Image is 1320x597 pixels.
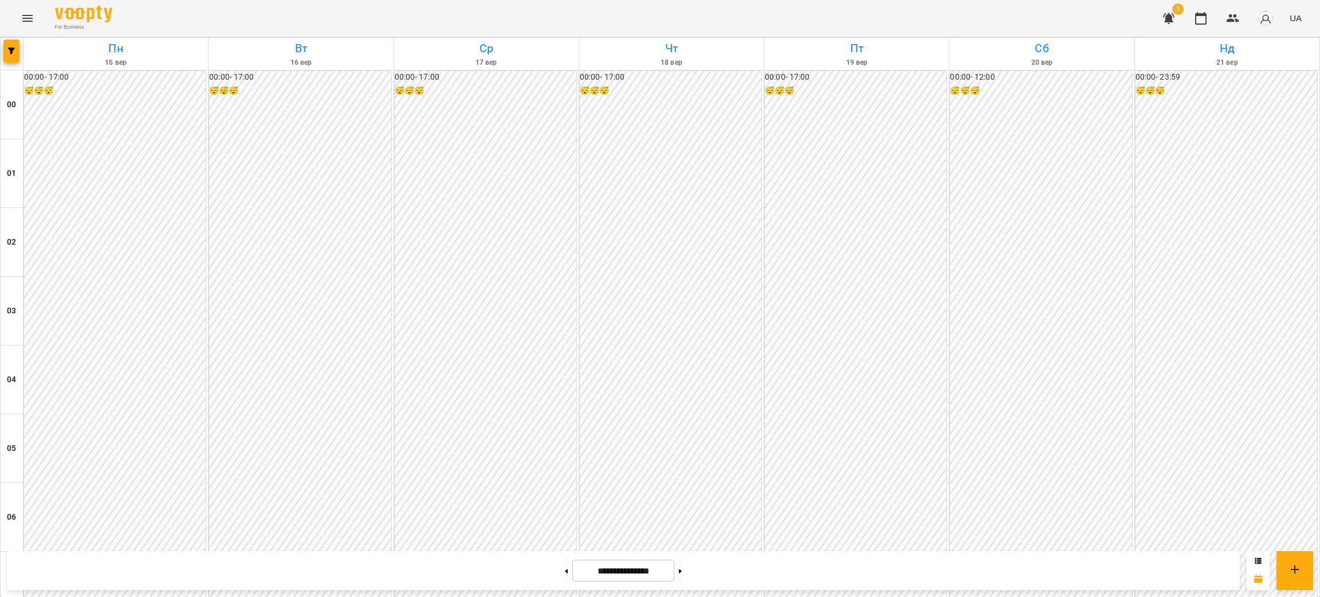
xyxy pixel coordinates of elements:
h6: 😴😴😴 [1136,85,1317,97]
h6: 00:00 - 17:00 [209,71,391,84]
h6: 21 вер [1137,57,1318,68]
span: 1 [1172,3,1184,15]
h6: Пт [766,40,947,57]
h6: Ср [396,40,577,57]
h6: 😴😴😴 [395,85,576,97]
h6: Пн [25,40,206,57]
h6: Сб [951,40,1132,57]
h6: 02 [7,236,16,249]
h6: 18 вер [581,57,762,68]
span: For Business [55,23,112,31]
h6: 15 вер [25,57,206,68]
h6: 00:00 - 12:00 [950,71,1132,84]
h6: 00:00 - 23:59 [1136,71,1317,84]
h6: Чт [581,40,762,57]
h6: 17 вер [396,57,577,68]
button: UA [1285,7,1306,29]
h6: 😴😴😴 [24,85,206,97]
button: Menu [14,5,41,32]
h6: 😴😴😴 [765,85,946,97]
h6: 04 [7,374,16,386]
h6: Вт [210,40,391,57]
h6: 00:00 - 17:00 [765,71,946,84]
h6: 05 [7,442,16,455]
h6: 00:00 - 17:00 [395,71,576,84]
h6: 19 вер [766,57,947,68]
h6: 😴😴😴 [580,85,761,97]
h6: Нд [1137,40,1318,57]
h6: 00 [7,99,16,111]
span: UA [1290,12,1302,24]
h6: 01 [7,167,16,180]
h6: 😴😴😴 [950,85,1132,97]
h6: 😴😴😴 [209,85,391,97]
h6: 00:00 - 17:00 [24,71,206,84]
h6: 20 вер [951,57,1132,68]
img: avatar_s.png [1258,10,1274,26]
h6: 16 вер [210,57,391,68]
h6: 00:00 - 17:00 [580,71,761,84]
h6: 03 [7,305,16,317]
h6: 06 [7,511,16,524]
img: Voopty Logo [55,6,112,22]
